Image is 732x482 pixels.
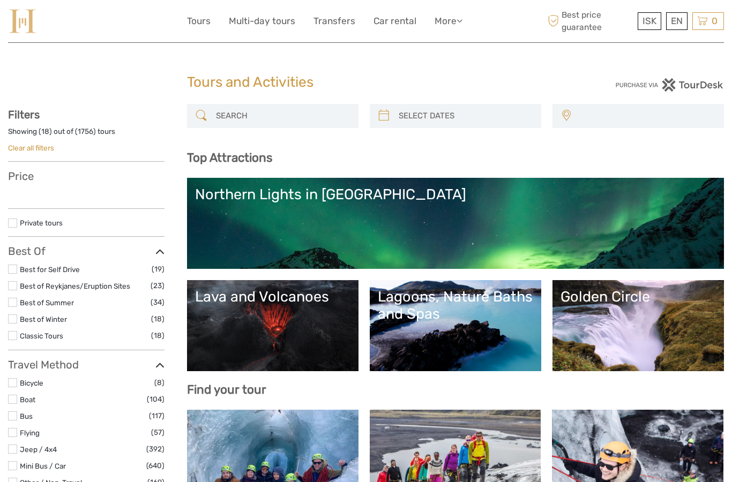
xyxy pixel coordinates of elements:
[20,332,63,340] a: Classic Tours
[151,313,165,325] span: (18)
[615,78,724,92] img: PurchaseViaTourDesk.png
[8,8,37,34] img: 975-fd72f77c-0a60-4403-8c23-69ec0ff557a4_logo_small.jpg
[378,288,533,323] div: Lagoons, Nature Baths and Spas
[195,186,716,261] a: Northern Lights in [GEOGRAPHIC_DATA]
[435,13,462,29] a: More
[561,288,716,305] div: Golden Circle
[41,126,49,137] label: 18
[151,280,165,292] span: (23)
[187,13,211,29] a: Tours
[149,410,165,422] span: (117)
[78,126,93,137] label: 1756
[187,150,272,165] b: Top Attractions
[8,126,165,143] div: Showing ( ) out of ( ) tours
[8,108,40,121] strong: Filters
[378,288,533,363] a: Lagoons, Nature Baths and Spas
[545,9,635,33] span: Best price guarantee
[8,358,165,371] h3: Travel Method
[20,265,80,274] a: Best for Self Drive
[710,16,719,26] span: 0
[151,296,165,308] span: (34)
[229,13,295,29] a: Multi-day tours
[8,144,54,152] a: Clear all filters
[374,13,416,29] a: Car rental
[20,462,66,470] a: Mini Bus / Car
[212,107,353,125] input: SEARCH
[151,329,165,342] span: (18)
[187,382,266,397] b: Find your tour
[643,16,656,26] span: ISK
[20,298,74,307] a: Best of Summer
[20,379,43,387] a: Bicycle
[8,170,165,183] h3: Price
[20,445,57,454] a: Jeep / 4x4
[151,426,165,439] span: (57)
[195,186,716,203] div: Northern Lights in [GEOGRAPHIC_DATA]
[20,315,67,323] a: Best of Winter
[154,376,165,389] span: (8)
[146,460,165,472] span: (640)
[8,245,165,258] h3: Best Of
[147,393,165,405] span: (104)
[20,282,130,290] a: Best of Reykjanes/Eruption Sites
[146,443,165,455] span: (392)
[394,107,536,125] input: SELECT DATES
[20,395,35,404] a: Boat
[195,288,350,305] div: Lava and Volcanoes
[20,428,40,437] a: Flying
[152,263,165,275] span: (19)
[187,74,545,91] h1: Tours and Activities
[313,13,355,29] a: Transfers
[20,412,33,420] a: Bus
[561,288,716,363] a: Golden Circle
[666,12,688,30] div: EN
[195,288,350,363] a: Lava and Volcanoes
[20,219,63,227] a: Private tours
